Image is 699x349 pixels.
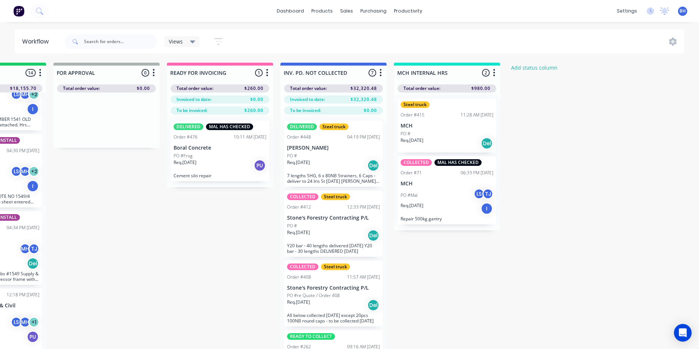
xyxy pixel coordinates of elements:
[336,6,357,17] div: sales
[254,160,266,171] div: PU
[287,134,311,140] div: Order #448
[481,137,493,149] div: Del
[284,121,383,187] div: DELIVEREDSteel truckOrder #44804:19 PM [DATE][PERSON_NAME]PO #Req.[DATE]Del7 lengths SHG, 6 x 80N...
[244,85,263,92] span: $260.00
[290,107,321,114] span: To be invoiced:
[234,134,266,140] div: 10:11 AM [DATE]
[401,192,417,199] p: PO #Mal
[287,313,380,324] p: All below collected [DATE] except 20pcs 100NB round caps - to be collected [DATE]
[481,203,493,214] div: I
[287,264,318,270] div: COLLECTED
[171,121,269,181] div: DELIVEREDMAL HAS CHECKEDOrder #47610:11 AM [DATE]Boral ConcretePO #FrogReq.[DATE]PUCement silo re...
[403,85,440,92] span: Total order value:
[20,243,31,254] div: MH
[284,261,383,327] div: COLLECTEDSteel truckOrder #40811:57 AM [DATE]Stone's Forestry Contracting P/LPO #re Quote / Order...
[174,134,198,140] div: Order #476
[679,8,686,14] span: BH
[7,147,39,154] div: 04:30 PM [DATE]
[137,85,150,92] span: $0.00
[11,317,22,328] div: LS
[27,258,39,269] div: Del
[367,230,379,241] div: Del
[287,223,297,229] p: PO #
[20,317,31,328] div: MH
[401,112,424,118] div: Order #415
[398,156,496,224] div: COLLECTEDMAL HAS CHECKEDOrder #7106:33 PM [DATE]MCHPO #MalLSTJReq.[DATE]IRepair 500kg gantry
[177,107,207,114] span: To be invoiced:
[401,202,423,209] p: Req. [DATE]
[174,145,266,151] p: Boral Concrete
[284,191,383,257] div: COLLECTEDSteel truckOrder #41212:33 PM [DATE]Stone's Forestry Contracting P/LPO #Req.[DATE]DelY20...
[63,85,100,92] span: Total order value:
[347,274,380,280] div: 11:57 AM [DATE]
[28,317,39,328] div: + 1
[177,85,213,92] span: Total order value:
[350,85,377,92] span: $32,320.48
[401,130,410,137] p: PO #
[482,188,493,199] div: TJ
[461,112,493,118] div: 11:28 AM [DATE]
[461,170,493,176] div: 06:33 PM [DATE]
[206,123,253,130] div: MAL HAS CHECKED
[174,159,196,166] p: Req. [DATE]
[13,6,24,17] img: Factory
[401,216,493,221] p: Repair 500kg gantry
[473,188,485,199] div: LS
[401,123,493,129] p: MCH
[287,333,335,340] div: READY TO COLLECT
[287,173,380,184] p: 7 lengths SHG, 6 x 80NB Strainers, 6 Caps - deliver to 24 Iris St [DATE] [PERSON_NAME] & Screws d...
[287,204,311,210] div: Order #412
[401,159,432,166] div: COLLECTED
[401,137,423,144] p: Req. [DATE]
[287,145,380,151] p: [PERSON_NAME]
[84,34,157,49] input: Search for orders...
[177,96,212,103] span: Invoiced to date:
[287,159,310,166] p: Req. [DATE]
[273,6,308,17] a: dashboard
[28,89,39,100] div: + 2
[169,38,183,45] span: Views
[507,63,562,73] button: Add status column
[287,193,318,200] div: COLLECTED
[11,89,22,100] div: LS
[434,159,482,166] div: MAL HAS CHECKED
[287,274,311,280] div: Order #408
[290,85,327,92] span: Total order value:
[367,160,379,171] div: Del
[244,107,263,114] span: $260.00
[287,229,310,236] p: Req. [DATE]
[287,299,310,306] p: Req. [DATE]
[20,89,31,100] div: MH
[290,96,325,103] span: Invoiced to date:
[11,166,22,177] div: LS
[7,292,39,298] div: 12:18 PM [DATE]
[22,37,52,46] div: Workflow
[367,299,379,311] div: Del
[398,98,496,153] div: Steel truckOrder #41511:28 AM [DATE]MCHPO #Req.[DATE]Del
[321,264,350,270] div: Steel truck
[7,224,39,231] div: 04:34 PM [DATE]
[613,6,641,17] div: settings
[357,6,390,17] div: purchasing
[401,170,422,176] div: Order #71
[28,243,39,254] div: TJ
[287,285,380,291] p: Stone's Forestry Contracting P/L
[27,331,39,343] div: PU
[174,173,266,178] p: Cement silo repair
[250,96,263,103] span: $0.00
[20,166,31,177] div: MH
[347,134,380,140] div: 04:19 PM [DATE]
[390,6,426,17] div: productivity
[287,153,297,159] p: PO #
[287,243,380,254] p: Y20 bar - 40 lengths delivered [DATE] Y20 bar - 30 lengths DELIVERED [DATE]
[287,123,317,130] div: DELIVERED
[28,166,39,177] div: + 2
[308,6,336,17] div: products
[321,193,350,200] div: Steel truck
[401,101,430,108] div: Steel truck
[287,215,380,221] p: Stone's Forestry Contracting P/L
[471,85,490,92] span: $980.00
[319,123,349,130] div: Steel truck
[10,85,36,92] span: $18,155.70
[364,107,377,114] span: $0.00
